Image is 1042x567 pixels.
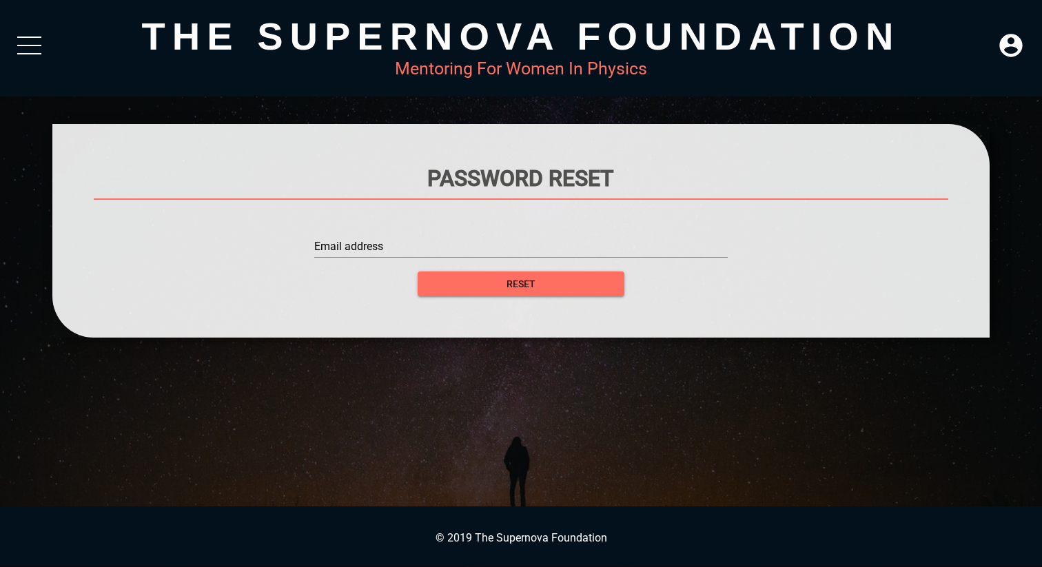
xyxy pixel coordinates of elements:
[14,531,1028,544] p: © 2019 The Supernova Foundation
[94,165,949,192] h1: Password Reset
[314,236,728,258] input: Email address
[52,59,990,79] div: Mentoring For Women In Physics
[52,14,990,59] div: The Supernova Foundation
[429,276,613,293] span: Reset
[418,271,624,297] button: Reset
